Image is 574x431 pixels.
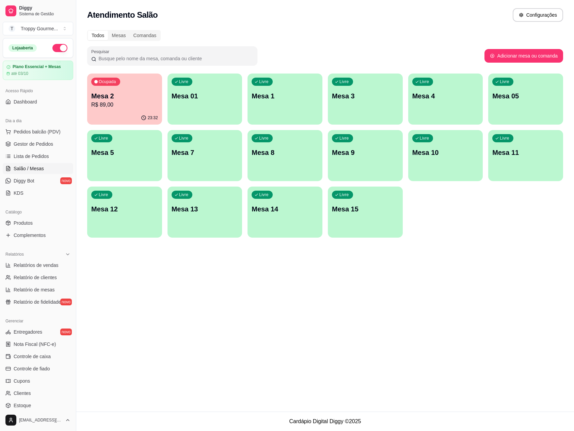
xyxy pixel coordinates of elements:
[3,339,73,350] a: Nota Fiscal (NFC-e)
[488,74,563,125] button: LivreMesa 05
[339,79,349,84] p: Livre
[259,135,269,141] p: Livre
[328,74,403,125] button: LivreMesa 3
[148,115,158,121] p: 23:32
[91,49,112,54] label: Pesquisar
[408,130,483,181] button: LivreMesa 10
[3,351,73,362] a: Controle de caixa
[412,148,479,157] p: Mesa 10
[412,91,479,101] p: Mesa 4
[259,79,269,84] p: Livre
[420,79,429,84] p: Livre
[3,96,73,107] a: Dashboard
[3,272,73,283] a: Relatório de clientes
[3,376,73,386] a: Cupons
[14,402,31,409] span: Estoque
[252,204,318,214] p: Mesa 14
[332,204,399,214] p: Mesa 15
[179,192,189,197] p: Livre
[91,101,158,109] p: R$ 89,00
[179,135,189,141] p: Livre
[259,192,269,197] p: Livre
[248,187,322,238] button: LivreMesa 14
[179,79,189,84] p: Livre
[13,64,61,69] article: Plano Essencial + Mesas
[3,412,73,428] button: [EMAIL_ADDRESS][DOMAIN_NAME]
[500,79,509,84] p: Livre
[91,148,158,157] p: Mesa 5
[87,74,162,125] button: OcupadaMesa 2R$ 89,0023:32
[172,148,238,157] p: Mesa 7
[3,3,73,19] a: DiggySistema de Gestão
[332,148,399,157] p: Mesa 9
[99,135,108,141] p: Livre
[19,11,70,17] span: Sistema de Gestão
[5,252,24,257] span: Relatórios
[513,8,563,22] button: Configurações
[76,412,574,431] footer: Cardápio Digital Diggy © 2025
[99,192,108,197] p: Livre
[3,260,73,271] a: Relatórios de vendas
[19,417,62,423] span: [EMAIL_ADDRESS][DOMAIN_NAME]
[248,130,322,181] button: LivreMesa 8
[9,25,15,32] span: T
[87,10,158,20] h2: Atendimento Salão
[14,153,49,160] span: Lista de Pedidos
[328,187,403,238] button: LivreMesa 15
[328,130,403,181] button: LivreMesa 9
[3,61,73,80] a: Plano Essencial + Mesasaté 03/10
[252,148,318,157] p: Mesa 8
[3,363,73,374] a: Controle de fiado
[91,204,158,214] p: Mesa 12
[3,230,73,241] a: Complementos
[3,297,73,307] a: Relatório de fidelidadenovo
[14,262,59,269] span: Relatórios de vendas
[14,220,33,226] span: Produtos
[14,341,56,348] span: Nota Fiscal (NFC-e)
[14,128,61,135] span: Pedidos balcão (PDV)
[339,135,349,141] p: Livre
[168,74,242,125] button: LivreMesa 01
[87,187,162,238] button: LivreMesa 12
[3,207,73,218] div: Catálogo
[3,388,73,399] a: Clientes
[3,85,73,96] div: Acesso Rápido
[484,49,563,63] button: Adicionar mesa ou comanda
[408,74,483,125] button: LivreMesa 4
[500,135,509,141] p: Livre
[492,148,559,157] p: Mesa 11
[14,365,50,372] span: Controle de fiado
[21,25,58,32] div: Troppy Gourme ...
[252,91,318,101] p: Mesa 1
[14,98,37,105] span: Dashboard
[488,130,563,181] button: LivreMesa 11
[3,163,73,174] a: Salão / Mesas
[14,141,53,147] span: Gestor de Pedidos
[3,400,73,411] a: Estoque
[14,165,44,172] span: Salão / Mesas
[9,44,37,52] div: Loja aberta
[14,329,42,335] span: Entregadores
[3,175,73,186] a: Diggy Botnovo
[172,204,238,214] p: Mesa 13
[108,31,129,40] div: Mesas
[91,91,158,101] p: Mesa 2
[14,274,57,281] span: Relatório de clientes
[3,284,73,295] a: Relatório de mesas
[339,192,349,197] p: Livre
[14,286,55,293] span: Relatório de mesas
[3,188,73,198] a: KDS
[14,299,61,305] span: Relatório de fidelidade
[96,55,253,62] input: Pesquisar
[3,326,73,337] a: Entregadoresnovo
[52,44,67,52] button: Alterar Status
[87,130,162,181] button: LivreMesa 5
[14,232,46,239] span: Complementos
[3,316,73,326] div: Gerenciar
[3,22,73,35] button: Select a team
[14,190,23,196] span: KDS
[19,5,70,11] span: Diggy
[3,151,73,162] a: Lista de Pedidos
[492,91,559,101] p: Mesa 05
[168,187,242,238] button: LivreMesa 13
